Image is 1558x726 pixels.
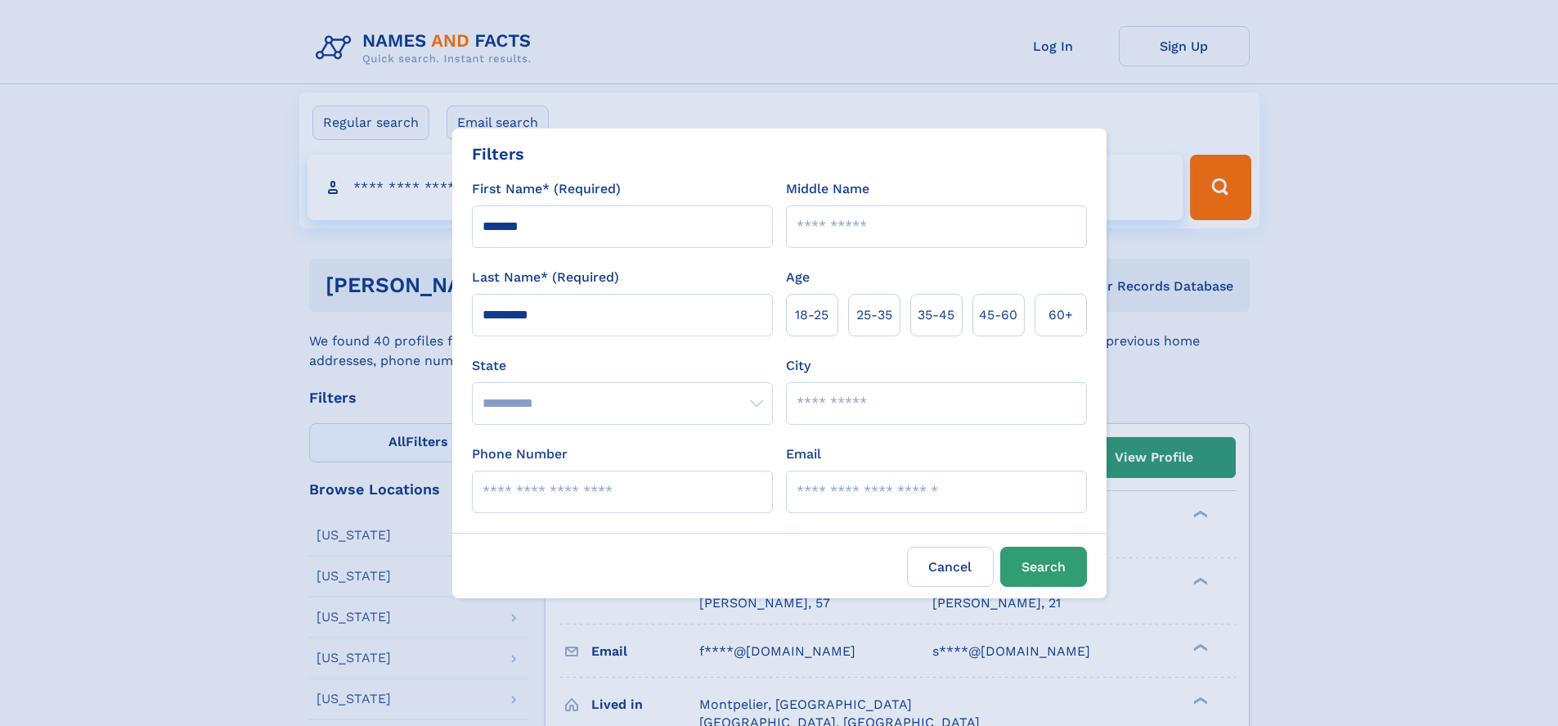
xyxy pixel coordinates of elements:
label: Email [786,444,821,464]
span: 60+ [1048,305,1073,325]
span: 45‑60 [979,305,1017,325]
label: First Name* (Required) [472,179,621,199]
label: Phone Number [472,444,568,464]
span: 18‑25 [795,305,828,325]
label: Middle Name [786,179,869,199]
div: Filters [472,142,524,166]
label: Cancel [907,547,994,587]
label: Last Name* (Required) [472,268,619,287]
label: Age [786,268,810,287]
button: Search [1000,547,1087,587]
span: 25‑35 [856,305,892,325]
span: 35‑45 [918,305,954,325]
label: State [472,356,773,376]
label: City [786,356,810,376]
